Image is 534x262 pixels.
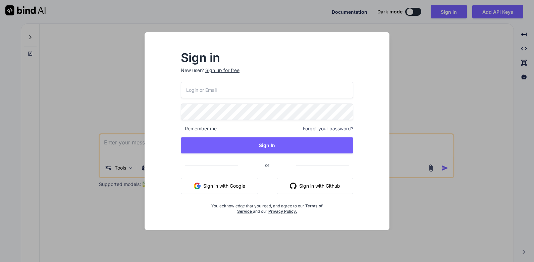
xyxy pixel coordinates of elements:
[194,183,201,189] img: google
[210,199,325,214] div: You acknowledge that you read, and agree to our and our
[181,52,353,63] h2: Sign in
[237,203,323,214] a: Terms of Service
[181,67,353,82] p: New user?
[238,157,296,173] span: or
[268,209,297,214] a: Privacy Policy.
[181,125,217,132] span: Remember me
[181,82,353,98] input: Login or Email
[290,183,297,189] img: github
[181,178,258,194] button: Sign in with Google
[303,125,353,132] span: Forgot your password?
[181,137,353,153] button: Sign In
[277,178,353,194] button: Sign in with Github
[205,67,239,74] div: Sign up for free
